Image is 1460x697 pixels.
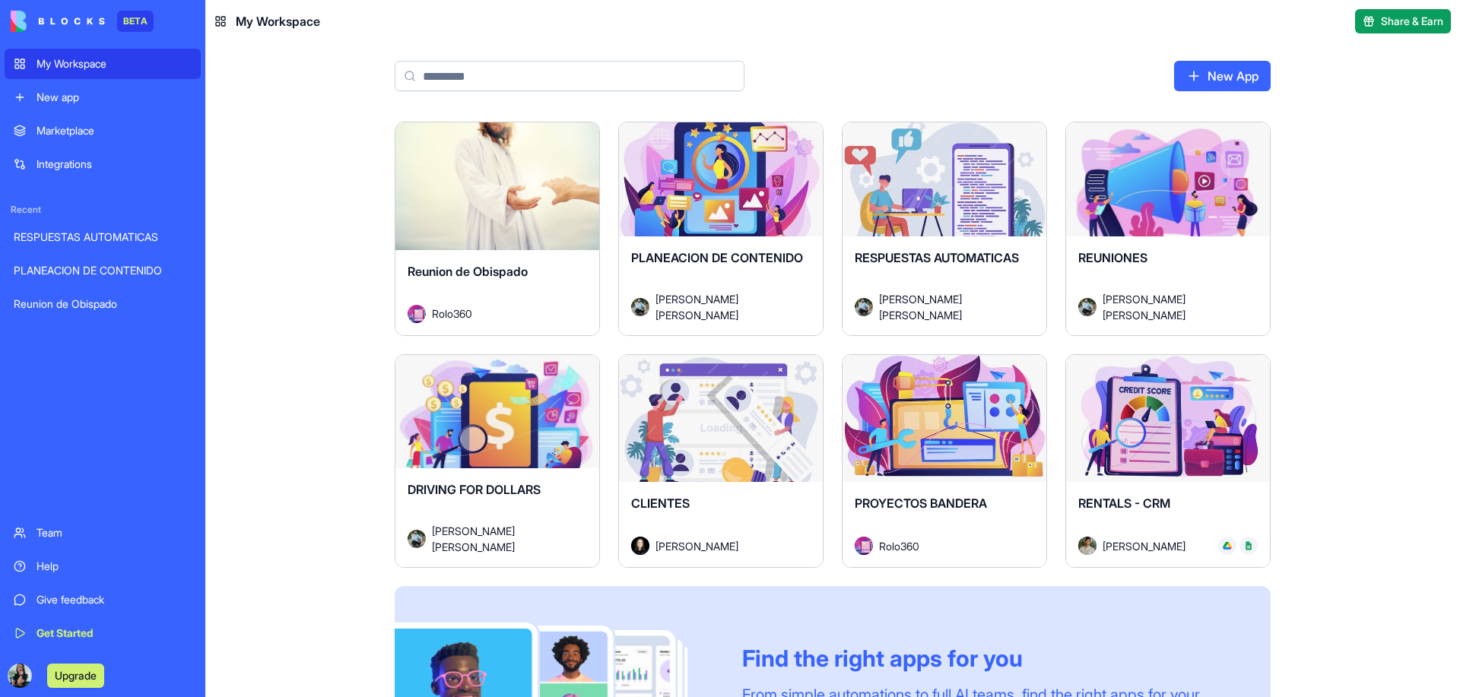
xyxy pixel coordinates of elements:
[36,559,192,574] div: Help
[408,482,541,497] span: DRIVING FOR DOLLARS
[855,537,873,555] img: Avatar
[236,12,320,30] span: My Workspace
[879,291,1022,323] span: [PERSON_NAME] [PERSON_NAME]
[1103,291,1246,323] span: [PERSON_NAME] [PERSON_NAME]
[36,123,192,138] div: Marketplace
[36,525,192,540] div: Team
[1223,541,1232,550] img: drive_kozyt7.svg
[14,263,192,278] div: PLANEACION DE CONTENIDO
[432,523,575,555] span: [PERSON_NAME] [PERSON_NAME]
[5,618,201,648] a: Get Started
[1174,61,1271,91] a: New App
[8,664,32,688] img: PHOTO-2025-09-15-15-09-07_ggaris.jpg
[47,664,104,688] button: Upgrade
[14,230,192,245] div: RESPUESTAS AUTOMATICAS
[36,157,192,172] div: Integrations
[1078,496,1170,511] span: RENTALS - CRM
[655,538,738,554] span: [PERSON_NAME]
[5,82,201,112] a: New app
[842,354,1047,569] a: PROYECTOS BANDERAAvatarRolo360
[631,298,649,316] img: Avatar
[47,667,104,683] a: Upgrade
[408,264,528,279] span: Reunion de Obispado
[395,122,600,336] a: Reunion de ObispadoAvatarRolo360
[1078,250,1147,265] span: REUNIONES
[5,204,201,216] span: Recent
[117,11,154,32] div: BETA
[5,222,201,252] a: RESPUESTAS AUTOMATICAS
[36,626,192,641] div: Get Started
[408,530,426,548] img: Avatar
[618,354,824,569] a: CLIENTESAvatar[PERSON_NAME]
[842,122,1047,336] a: RESPUESTAS AUTOMATICASAvatar[PERSON_NAME] [PERSON_NAME]
[1355,9,1451,33] button: Share & Earn
[631,496,690,511] span: CLIENTES
[408,305,426,323] img: Avatar
[631,537,649,555] img: Avatar
[36,90,192,105] div: New app
[5,149,201,179] a: Integrations
[5,551,201,581] a: Help
[11,11,154,32] a: BETA
[1103,538,1185,554] span: [PERSON_NAME]
[855,298,873,316] img: Avatar
[5,116,201,146] a: Marketplace
[618,122,824,336] a: PLANEACION DE CONTENIDOAvatar[PERSON_NAME] [PERSON_NAME]
[5,289,201,319] a: Reunion de Obispado
[742,645,1234,672] div: Find the right apps for you
[395,354,600,569] a: DRIVING FOR DOLLARSAvatar[PERSON_NAME] [PERSON_NAME]
[36,56,192,71] div: My Workspace
[1065,122,1271,336] a: REUNIONESAvatar[PERSON_NAME] [PERSON_NAME]
[879,538,919,554] span: Rolo360
[1381,14,1443,29] span: Share & Earn
[5,518,201,548] a: Team
[1078,537,1097,555] img: Avatar
[631,250,803,265] span: PLANEACION DE CONTENIDO
[36,592,192,607] div: Give feedback
[855,250,1019,265] span: RESPUESTAS AUTOMATICAS
[1244,541,1253,550] img: Google_Sheets_logo__2014-2020_dyqxdz.svg
[1078,298,1097,316] img: Avatar
[1065,354,1271,569] a: RENTALS - CRMAvatar[PERSON_NAME]
[5,255,201,286] a: PLANEACION DE CONTENIDO
[5,585,201,615] a: Give feedback
[855,496,987,511] span: PROYECTOS BANDERA
[11,11,105,32] img: logo
[655,291,798,323] span: [PERSON_NAME] [PERSON_NAME]
[5,49,201,79] a: My Workspace
[432,306,472,322] span: Rolo360
[14,296,192,312] div: Reunion de Obispado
